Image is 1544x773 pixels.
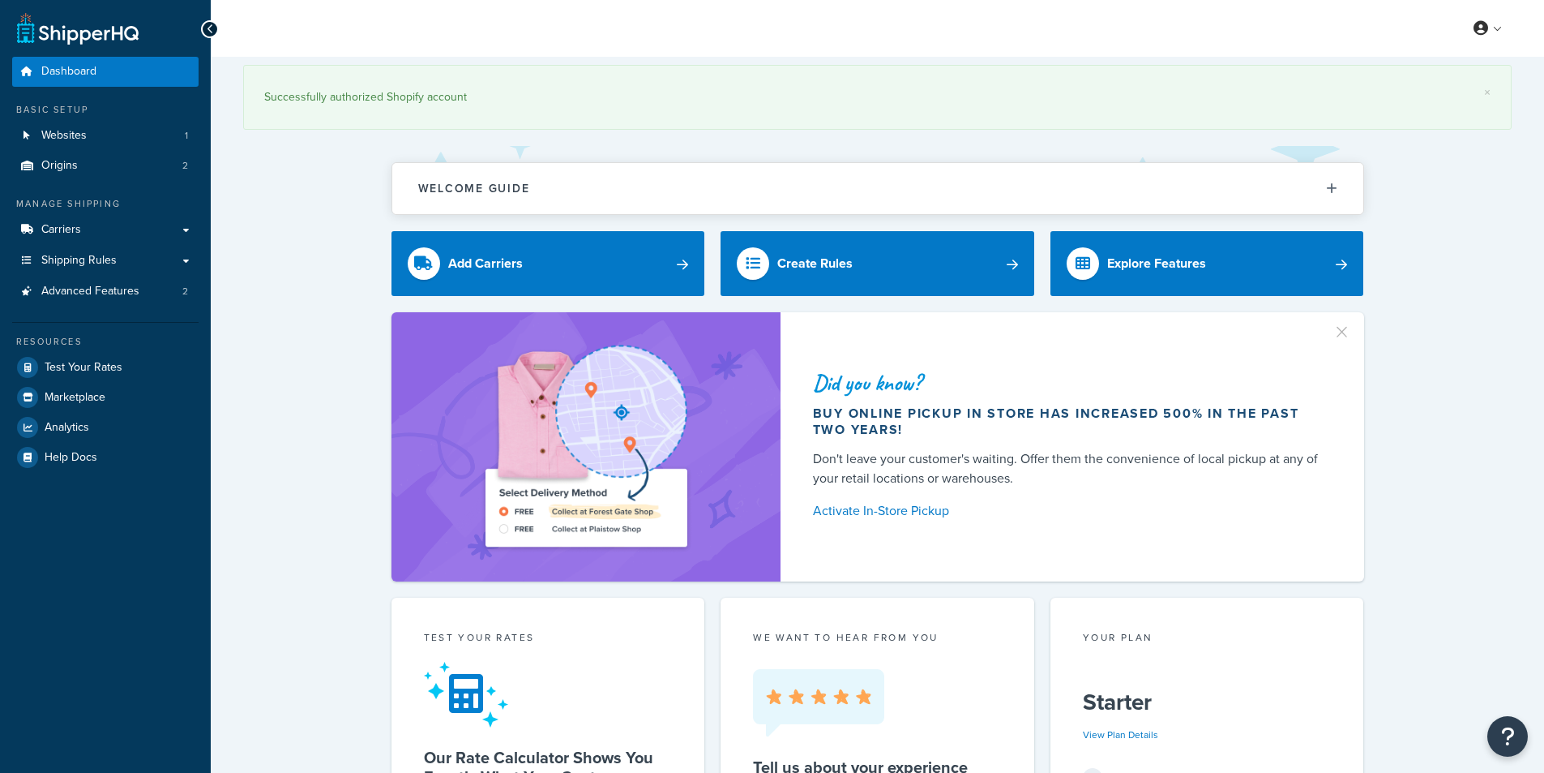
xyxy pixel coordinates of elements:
[1487,716,1528,757] button: Open Resource Center
[12,215,199,245] a: Carriers
[12,57,199,87] a: Dashboard
[12,121,199,151] a: Websites1
[813,500,1325,522] a: Activate In-Store Pickup
[185,129,188,143] span: 1
[41,129,87,143] span: Websites
[45,391,105,405] span: Marketplace
[777,252,853,275] div: Create Rules
[1484,86,1491,99] a: ×
[12,103,199,117] div: Basic Setup
[1083,728,1158,742] a: View Plan Details
[41,285,139,298] span: Advanced Features
[439,337,733,557] img: ad-shirt-map-b0359fc47e01cab431d101c4b569394f6a03f54285957d908178d52f29eb9668.png
[12,277,199,307] a: Advanced Features2
[418,183,530,195] h2: Welcome Guide
[12,246,199,276] a: Shipping Rules
[392,163,1363,214] button: Welcome Guide
[41,254,117,268] span: Shipping Rules
[12,413,199,442] a: Analytics
[12,197,199,211] div: Manage Shipping
[391,231,705,296] a: Add Carriers
[41,65,96,79] span: Dashboard
[45,361,122,375] span: Test Your Rates
[41,159,78,173] span: Origins
[1050,231,1364,296] a: Explore Features
[12,151,199,181] a: Origins2
[264,86,1491,109] div: Successfully authorized Shopify account
[12,353,199,382] a: Test Your Rates
[45,451,97,465] span: Help Docs
[12,335,199,349] div: Resources
[721,231,1034,296] a: Create Rules
[753,630,1002,645] p: we want to hear from you
[1083,630,1332,649] div: Your Plan
[182,285,188,298] span: 2
[813,406,1325,438] div: Buy online pickup in store has increased 500% in the past two years!
[182,159,188,173] span: 2
[12,443,199,472] a: Help Docs
[12,277,199,307] li: Advanced Features
[12,151,199,181] li: Origins
[813,449,1325,488] div: Don't leave your customer's waiting. Offer them the convenience of local pickup at any of your re...
[41,223,81,237] span: Carriers
[12,121,199,151] li: Websites
[12,383,199,412] a: Marketplace
[813,371,1325,394] div: Did you know?
[1107,252,1206,275] div: Explore Features
[448,252,523,275] div: Add Carriers
[424,630,673,649] div: Test your rates
[1083,689,1332,715] h5: Starter
[45,421,89,435] span: Analytics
